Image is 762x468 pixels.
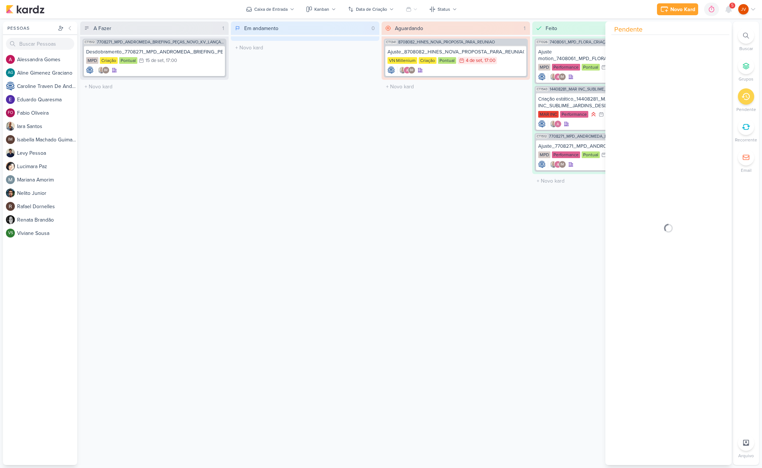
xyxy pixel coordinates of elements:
div: L e v y P e s s o a [17,149,77,157]
p: Arquivo [738,452,754,459]
div: Ajuste_8708082_HINES_NOVA_PROPOSTA_PARA_REUNIAO [387,49,524,55]
p: Buscar [739,45,753,52]
span: 14408281_MAR INC_SUBLIME_JARDINS_DESDOBRAMENTO_PEÇAS_META_ADS [550,87,677,91]
div: Isabella Machado Guimarães [559,73,566,81]
div: N e l i t o J u n i o r [17,189,77,197]
span: 7408061_MPD_FLORÁ_CRIAÇÃO_PEÇAS_EVOLUÇÃO_DE_OBRA [550,40,668,44]
img: Iara Santos [550,73,557,81]
img: Alessandra Gomes [403,66,411,74]
input: Buscar Pessoas [6,38,74,50]
div: Criação [100,57,118,64]
p: JV [741,6,746,13]
div: R a f a e l D o r n e l l e s [17,203,77,210]
p: Grupos [739,76,753,82]
div: A l i n e G i m e n e z G r a c i a n o [17,69,77,77]
div: Criador(a): Caroline Traven De Andrade [538,161,546,168]
div: I s a b e l l a M a c h a d o G u i m a r ã e s [17,136,77,144]
div: Colaboradores: Iara Santos, Alessandra Gomes, Isabella Machado Guimarães [548,73,566,81]
p: IM [560,163,564,167]
div: Performance [560,111,588,118]
div: 1 [219,24,227,32]
div: Isabella Machado Guimarães [6,135,15,144]
img: Renata Brandão [6,215,15,224]
div: MPD [538,64,550,71]
div: Criador(a): Caroline Traven De Andrade [387,66,395,74]
span: 7708271_MPD_ANDROMEDA_BRIEFING_PEÇAS_NOVO_KV_LANÇAMENTO [549,134,677,138]
div: M a r i a n a A m o r i m [17,176,77,184]
p: Recorrente [735,137,757,143]
img: Nelito Junior [6,189,15,197]
div: Fabio Oliveira [6,108,15,117]
div: Pontual [438,57,456,64]
img: Alessandra Gomes [554,120,562,128]
div: Pessoas [6,25,56,32]
div: Criação estático_14408281_MAR INC_SUBLIME_JARDINS_DESDOBRAMENTO_PEÇAS_META_ADS [538,96,675,109]
span: 8708082_HINES_NOVA_PROPOSTA_PARA_REUNIAO [398,40,495,44]
img: Iara Santos [98,66,105,74]
div: Ajuste motion_7408061_MPD_FLORÁ_CRIAÇÃO_PEÇAS_EVOLUÇÃO_DE_OBRA_V2 [538,49,675,62]
p: Email [741,167,752,174]
img: Caroline Traven De Andrade [538,120,546,128]
div: A l e s s a n d r a G o m e s [17,56,77,63]
img: Caroline Traven De Andrade [538,161,546,168]
div: F a b i o O l i v e i r a [17,109,77,117]
img: Eduardo Quaresma [6,95,15,104]
div: Isabella Machado Guimarães [102,66,109,74]
img: Lucimara Paz [6,162,15,171]
p: VS [8,231,13,235]
p: IM [410,69,413,72]
input: + Novo kard [82,81,227,92]
p: IM [560,75,564,79]
span: CT1341 [385,40,397,44]
span: CT1326 [536,40,548,44]
div: R e n a t a B r a n d ã o [17,216,77,224]
img: Iara Santos [550,161,557,168]
div: C a r o l i n e T r a v e n D e A n d r a d e [17,82,77,90]
p: IM [104,69,108,72]
span: CT1512 [536,134,547,138]
div: Colaboradores: Iara Santos, Alessandra Gomes, Isabella Machado Guimarães [397,66,415,74]
div: Prioridade Alta [590,111,597,118]
div: Aline Gimenez Graciano [6,68,15,77]
div: Colaboradores: Iara Santos, Alessandra Gomes [548,120,562,128]
div: Joney Viana [738,4,749,14]
div: VN Millenium [387,57,417,64]
div: MPD [86,57,98,64]
img: Alessandra Gomes [554,161,562,168]
input: + Novo kard [534,176,679,186]
span: CT1512 [84,40,95,44]
div: E d u a r d o Q u a r e s m a [17,96,77,104]
p: AG [8,71,13,75]
input: + Novo kard [232,42,378,53]
img: Caroline Traven De Andrade [86,66,94,74]
p: FO [8,111,13,115]
img: Caroline Traven De Andrade [6,82,15,91]
div: L u c i m a r a P a z [17,163,77,170]
div: Pontual [119,57,137,64]
p: IM [8,138,13,142]
div: Performance [552,151,580,158]
div: I a r a S a n t o s [17,122,77,130]
span: 5 [731,3,733,9]
div: , 17:00 [482,58,496,63]
div: Criador(a): Caroline Traven De Andrade [538,120,546,128]
div: Criador(a): Caroline Traven De Andrade [538,73,546,81]
p: Pendente [736,106,756,113]
div: Isabella Machado Guimarães [408,66,415,74]
input: + Novo kard [383,81,529,92]
img: Alessandra Gomes [6,55,15,64]
img: Rafael Dornelles [6,202,15,211]
div: 4 de set [466,58,482,63]
div: V i v i a n e S o u s a [17,229,77,237]
div: Colaboradores: Iara Santos, Isabella Machado Guimarães [96,66,109,74]
div: Viviane Sousa [6,229,15,238]
div: 15 de set [145,58,164,63]
div: 1 [521,24,529,32]
img: Iara Santos [399,66,406,74]
div: Pontual [582,64,600,71]
span: Pendente [614,24,642,35]
img: Iara Santos [6,122,15,131]
div: MAR INC [538,111,559,118]
div: Criação [419,57,436,64]
div: Criador(a): Caroline Traven De Andrade [86,66,94,74]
